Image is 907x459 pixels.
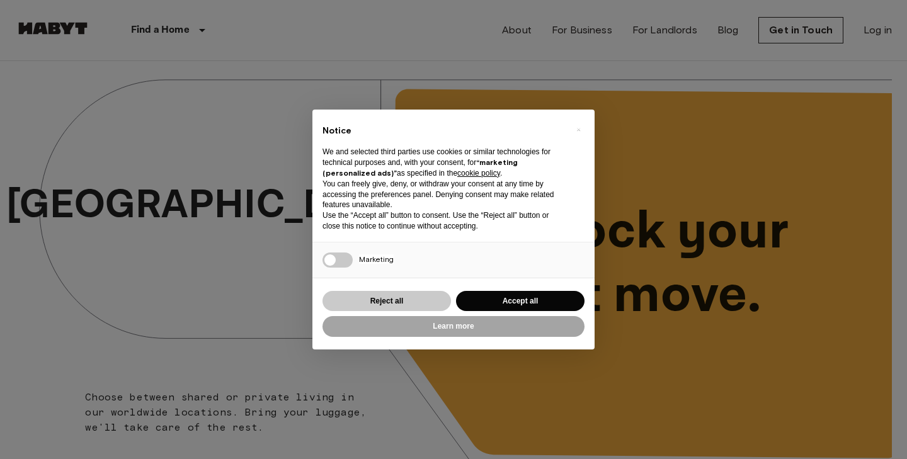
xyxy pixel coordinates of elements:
[322,179,564,210] p: You can freely give, deny, or withdraw your consent at any time by accessing the preferences pane...
[359,254,394,264] span: Marketing
[576,122,581,137] span: ×
[322,291,451,312] button: Reject all
[456,291,585,312] button: Accept all
[322,316,585,337] button: Learn more
[322,147,564,178] p: We and selected third parties use cookies or similar technologies for technical purposes and, wit...
[568,120,588,140] button: Close this notice
[322,125,564,137] h2: Notice
[322,157,518,178] strong: “marketing (personalized ads)”
[322,210,564,232] p: Use the “Accept all” button to consent. Use the “Reject all” button or close this notice to conti...
[457,169,500,178] a: cookie policy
